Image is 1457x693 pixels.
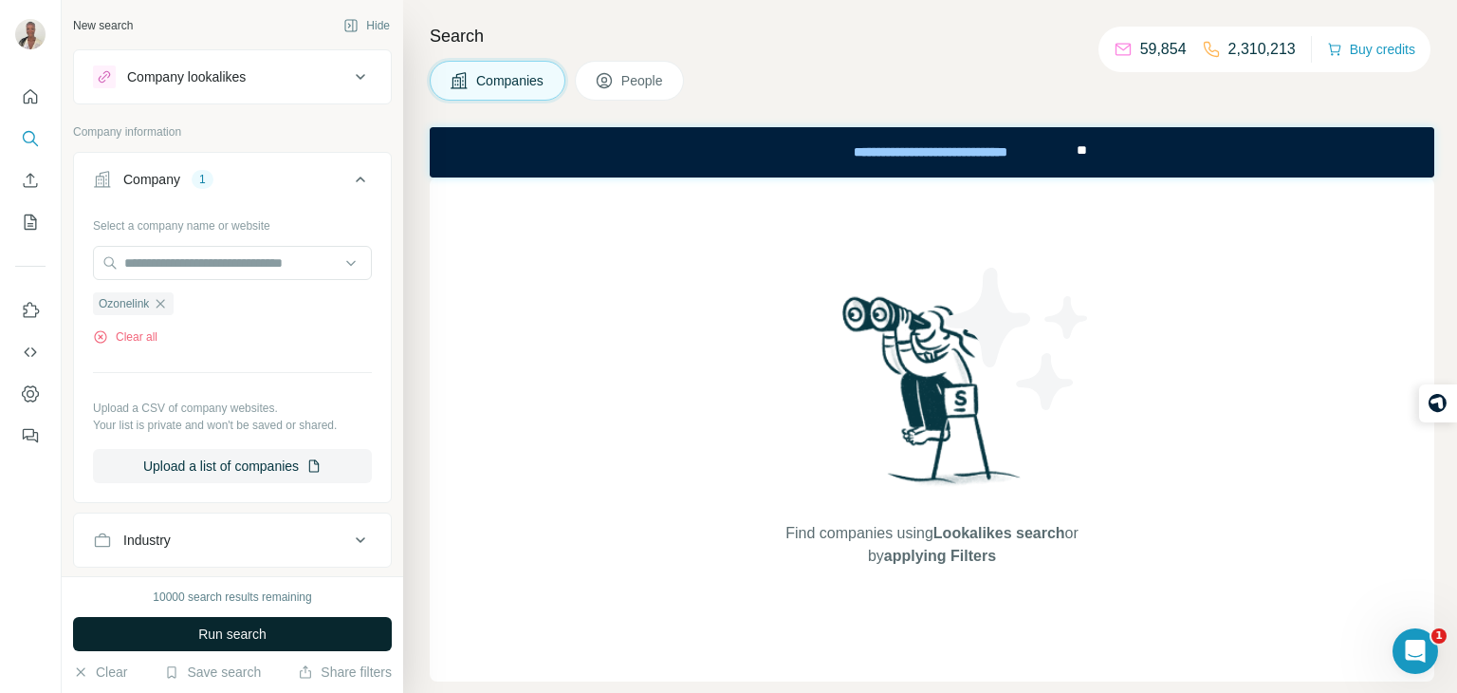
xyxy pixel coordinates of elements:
button: Quick start [15,80,46,114]
p: Upload a CSV of company websites. [93,400,372,417]
button: My lists [15,205,46,239]
button: Use Surfe on LinkedIn [15,293,46,328]
div: Select a company name or website [93,210,372,234]
button: Clear [73,663,127,682]
span: Ozonelink [99,295,149,312]
span: Lookalikes search [933,525,1065,541]
p: Company information [73,123,392,140]
div: Company lookalikes [127,67,246,86]
span: 1 [1431,628,1447,644]
div: Company [123,170,180,189]
button: Hide [330,11,403,40]
button: Company lookalikes [74,54,391,100]
button: Buy credits [1327,36,1415,63]
img: Surfe Illustration - Woman searching with binoculars [834,291,1031,503]
button: Run search [73,617,392,651]
button: Save search [164,663,261,682]
span: Find companies using or by [780,522,1083,568]
p: Your list is private and won't be saved or shared. [93,417,372,434]
button: Dashboard [15,377,46,411]
div: New search [73,17,133,34]
span: applying Filters [884,548,996,564]
button: Company1 [74,157,391,210]
span: People [621,71,665,90]
button: Search [15,122,46,156]
button: Feedback [15,419,46,453]
button: Share filters [298,663,392,682]
img: Surfe Illustration - Stars [932,253,1103,424]
p: 59,854 [1140,38,1187,61]
button: Industry [74,517,391,563]
iframe: Banner [430,127,1434,178]
span: Run search [198,625,267,644]
div: 1 [192,171,213,188]
p: 2,310,213 [1228,38,1296,61]
span: Companies [476,71,545,90]
iframe: Intercom live chat [1392,628,1438,674]
button: Use Surfe API [15,335,46,369]
button: Clear all [93,328,157,346]
button: Upload a list of companies [93,449,372,483]
div: 10000 search results remaining [153,589,311,606]
img: Avatar [15,19,46,49]
button: Enrich CSV [15,163,46,197]
h4: Search [430,23,1434,49]
div: Industry [123,531,171,550]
